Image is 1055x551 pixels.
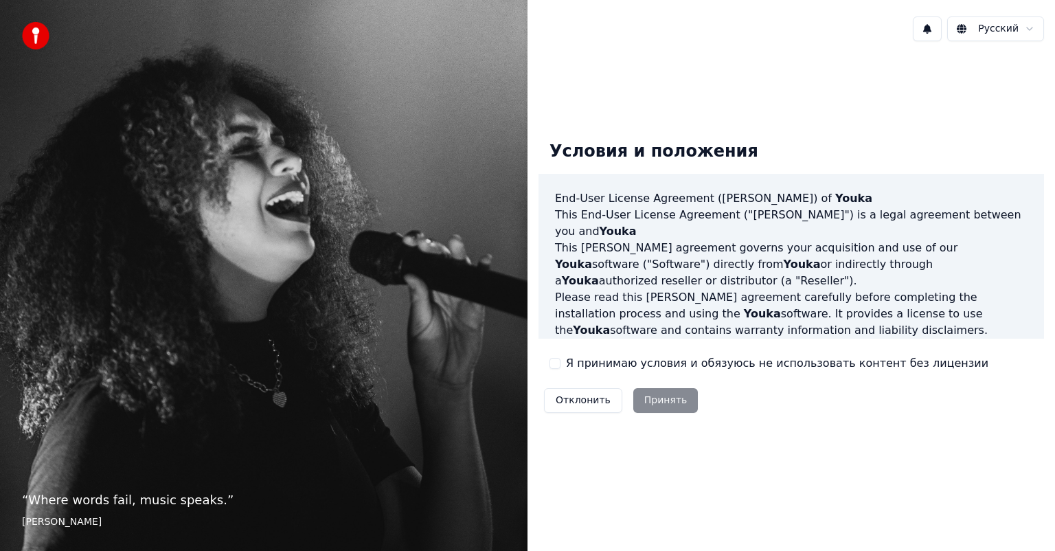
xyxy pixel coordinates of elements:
p: This [PERSON_NAME] agreement governs your acquisition and use of our software ("Software") direct... [555,240,1028,289]
div: Условия и положения [538,130,769,174]
button: Отклонить [544,388,622,413]
h3: End-User License Agreement ([PERSON_NAME]) of [555,190,1028,207]
p: “ Where words fail, music speaks. ” [22,491,506,510]
span: Youka [573,324,610,337]
span: Youka [744,307,781,320]
p: This End-User License Agreement ("[PERSON_NAME]") is a legal agreement between you and [555,207,1028,240]
span: Youka [600,225,637,238]
img: youka [22,22,49,49]
span: Youka [562,274,599,287]
p: Please read this [PERSON_NAME] agreement carefully before completing the installation process and... [555,289,1028,339]
label: Я принимаю условия и обязуюсь не использовать контент без лицензии [566,355,988,372]
footer: [PERSON_NAME] [22,515,506,529]
span: Youka [555,258,592,271]
p: If you register for a free trial of the software, this [PERSON_NAME] agreement will also govern t... [555,339,1028,405]
span: Youka [835,192,872,205]
span: Youka [784,258,821,271]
